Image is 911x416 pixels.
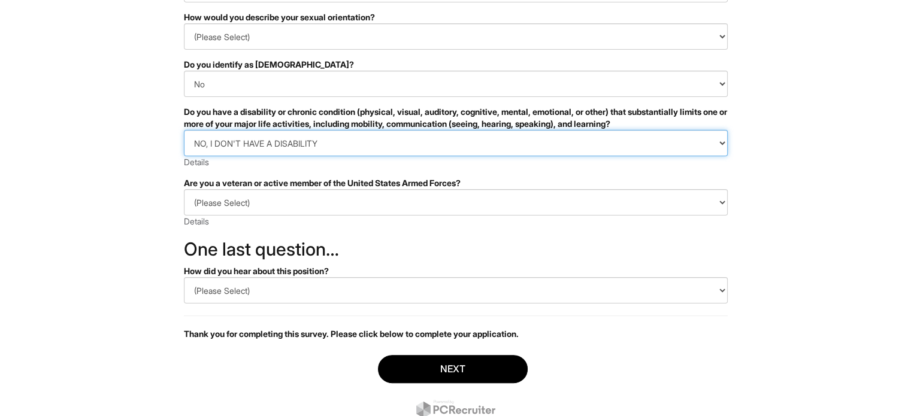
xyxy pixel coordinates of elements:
a: Details [184,216,209,226]
a: Details [184,157,209,167]
div: Do you have a disability or chronic condition (physical, visual, auditory, cognitive, mental, emo... [184,106,728,130]
select: How would you describe your sexual orientation? [184,23,728,50]
div: How would you describe your sexual orientation? [184,11,728,23]
div: How did you hear about this position? [184,265,728,277]
button: Next [378,355,528,383]
div: Do you identify as [DEMOGRAPHIC_DATA]? [184,59,728,71]
select: How did you hear about this position? [184,277,728,303]
select: Are you a veteran or active member of the United States Armed Forces? [184,189,728,215]
div: Are you a veteran or active member of the United States Armed Forces? [184,177,728,189]
p: Thank you for completing this survey. Please click below to complete your application. [184,328,728,340]
select: Do you identify as transgender? [184,71,728,97]
select: Do you have a disability or chronic condition (physical, visual, auditory, cognitive, mental, emo... [184,130,728,156]
h2: One last question… [184,239,728,259]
